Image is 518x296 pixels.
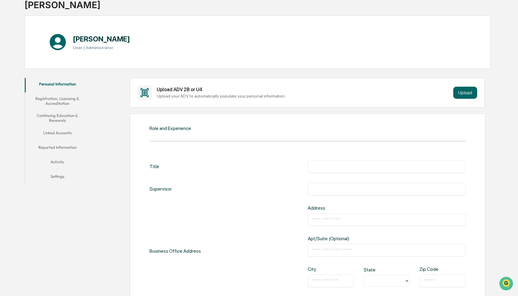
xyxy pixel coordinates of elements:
button: Upload [453,87,477,99]
div: Upload ADV 2B or U4 [157,87,451,92]
div: 🗄️ [44,77,49,82]
div: Supervisor [149,183,172,195]
div: We're available if you need us! [21,52,77,57]
div: Start new chat [21,46,99,52]
div: secondary tabs example [25,78,90,185]
a: Powered byPylon [43,102,73,107]
p: How can we help? [6,13,110,22]
h1: [PERSON_NAME] [73,35,130,43]
span: Preclearance [12,76,39,82]
div: Title [149,160,159,173]
a: 🗄️Attestations [41,74,77,85]
div: Zip Code [419,266,440,272]
div: Upload your ADV to automatically populate your personal information. [157,94,451,98]
a: 🖐️Preclearance [4,74,41,85]
div: 🔎 [6,88,11,93]
div: State [364,267,385,273]
button: Start new chat [103,48,110,55]
button: Continuing Education & Renewals [25,109,90,127]
span: Data Lookup [12,88,38,94]
div: Address [308,205,379,211]
span: Attestations [50,76,75,82]
div: Apt/Suite (Optional) [308,236,379,241]
button: Registration, Licensing & Accreditation [25,92,90,110]
button: Activity [25,156,90,170]
div: 🖐️ [6,77,11,82]
button: Personal Information [25,78,90,92]
div: Role and Experience [149,125,191,131]
h3: User | Administrator [73,45,130,50]
button: Settings [25,170,90,185]
img: 1746055101610-c473b297-6a78-478c-a979-82029cc54cd1 [6,46,17,57]
button: Reported Information [25,141,90,156]
span: Pylon [60,103,73,107]
a: 🔎Data Lookup [4,85,41,96]
button: Linked Accounts [25,127,90,141]
iframe: Open customer support [499,276,515,292]
div: City [308,266,329,272]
